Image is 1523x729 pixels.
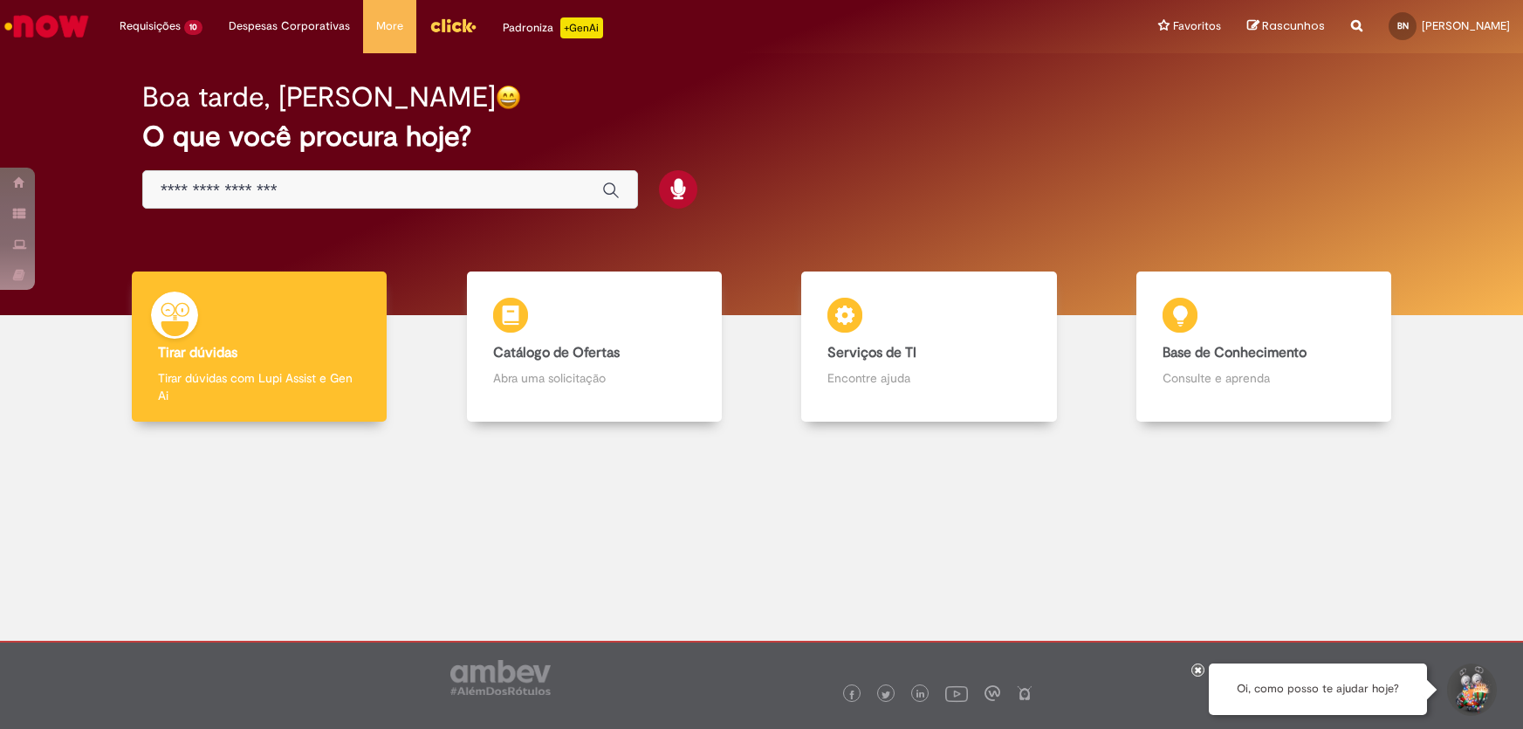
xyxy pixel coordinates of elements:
p: Abra uma solicitação [493,369,696,387]
b: Base de Conhecimento [1163,344,1307,361]
h2: Boa tarde, [PERSON_NAME] [142,82,496,113]
img: logo_footer_youtube.png [945,682,968,705]
img: logo_footer_ambev_rotulo_gray.png [450,660,551,695]
img: logo_footer_facebook.png [847,691,856,699]
img: logo_footer_workplace.png [984,685,1000,701]
b: Tirar dúvidas [158,344,237,361]
img: click_logo_yellow_360x200.png [429,12,477,38]
img: logo_footer_naosei.png [1017,685,1032,701]
span: 10 [184,20,202,35]
span: Despesas Corporativas [229,17,350,35]
span: Rascunhos [1262,17,1325,34]
span: Favoritos [1173,17,1221,35]
img: happy-face.png [496,85,521,110]
p: Tirar dúvidas com Lupi Assist e Gen Ai [158,369,360,404]
img: logo_footer_linkedin.png [916,690,925,700]
span: Requisições [120,17,181,35]
img: ServiceNow [2,9,92,44]
a: Tirar dúvidas Tirar dúvidas com Lupi Assist e Gen Ai [92,272,427,423]
p: +GenAi [560,17,603,38]
a: Serviços de TI Encontre ajuda [762,272,1097,423]
h2: O que você procura hoje? [142,121,1381,152]
span: [PERSON_NAME] [1422,18,1510,33]
button: Iniciar Conversa de Suporte [1444,664,1497,716]
a: Base de Conhecimento Consulte e aprenda [1096,272,1431,423]
p: Encontre ajuda [827,369,1030,387]
a: Catálogo de Ofertas Abra uma solicitação [427,272,762,423]
span: BN [1397,20,1409,31]
span: More [376,17,403,35]
div: Oi, como posso te ajudar hoje? [1209,664,1427,715]
b: Catálogo de Ofertas [493,344,620,361]
div: Padroniza [503,17,603,38]
img: logo_footer_twitter.png [882,691,890,699]
a: Rascunhos [1247,18,1325,35]
p: Consulte e aprenda [1163,369,1365,387]
b: Serviços de TI [827,344,916,361]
